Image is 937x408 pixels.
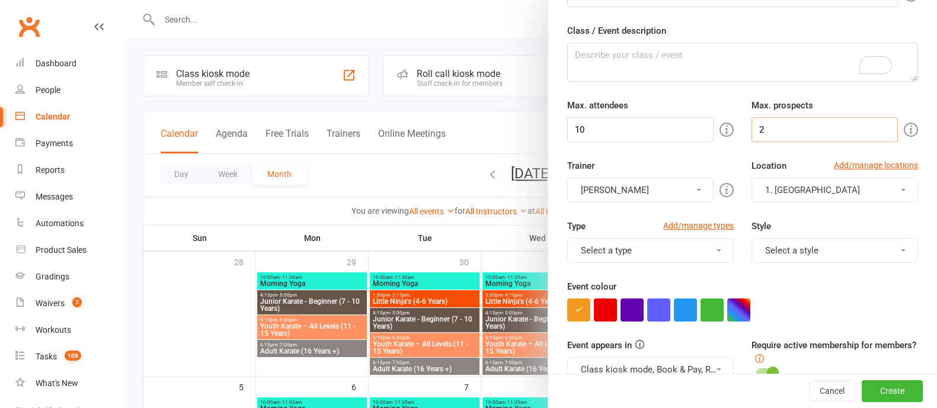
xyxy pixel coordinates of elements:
a: Add/manage locations [834,159,918,172]
button: [PERSON_NAME] [567,178,714,203]
div: Product Sales [36,245,87,255]
a: People [15,77,125,104]
label: Require active membership for members? [751,340,916,351]
label: Location [751,159,786,173]
label: Max. prospects [751,98,813,113]
div: Calendar [36,112,70,121]
label: Class / Event description [567,24,666,38]
div: Dashboard [36,59,76,68]
a: Calendar [15,104,125,130]
textarea: To enrich screen reader interactions, please activate Accessibility in Grammarly extension settings [567,43,918,82]
div: What's New [36,378,78,388]
div: Payments [36,139,73,148]
a: What's New [15,370,125,397]
button: Cancel [810,381,855,402]
a: Waivers 7 [15,290,125,317]
a: Dashboard [15,50,125,77]
div: Tasks [36,352,57,361]
a: Payments [15,130,125,157]
a: Add/manage types [663,219,734,232]
label: Trainer [567,159,594,173]
label: Event colour [567,280,616,294]
button: Create [862,381,923,402]
span: 7 [72,297,82,307]
div: Messages [36,192,73,201]
div: Workouts [36,325,71,335]
label: Type [567,219,586,233]
button: 1. [GEOGRAPHIC_DATA] [751,178,918,203]
div: Automations [36,219,84,228]
label: Style [751,219,771,233]
span: 1. [GEOGRAPHIC_DATA] [765,185,860,195]
label: Max. attendees [567,98,628,113]
div: Reports [36,165,65,175]
div: Waivers [36,298,65,308]
a: Automations [15,210,125,237]
div: Gradings [36,272,69,281]
a: Messages [15,184,125,210]
div: People [36,85,60,95]
button: Select a type [567,238,734,263]
span: 108 [65,351,81,361]
a: Workouts [15,317,125,343]
a: Product Sales [15,237,125,264]
button: Select a style [751,238,918,263]
label: Event appears in [567,338,632,352]
a: Gradings [15,264,125,290]
a: Tasks 108 [15,343,125,370]
button: Class kiosk mode, Book & Pay, Roll call, Clubworx website calendar and Mobile app [567,357,734,382]
a: Clubworx [14,12,44,41]
a: Reports [15,157,125,184]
